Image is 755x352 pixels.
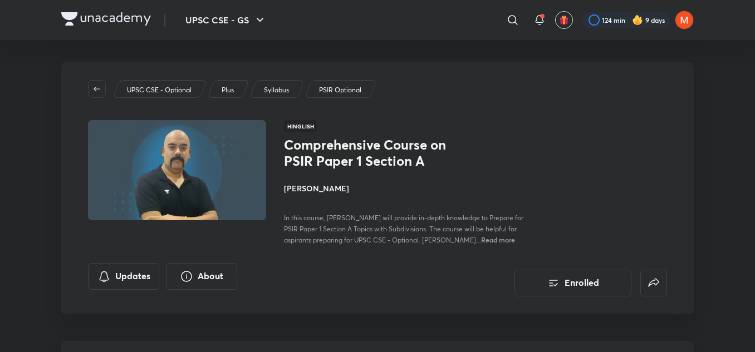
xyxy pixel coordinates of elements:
p: PSIR Optional [319,85,361,95]
button: About [166,263,237,290]
a: Syllabus [262,85,291,95]
a: UPSC CSE - Optional [125,85,194,95]
p: Plus [222,85,234,95]
p: Syllabus [264,85,289,95]
button: false [640,270,667,296]
a: Company Logo [61,12,151,28]
img: Thumbnail [86,119,268,221]
h1: Comprehensive Course on PSIR Paper 1 Section A [284,137,466,169]
button: Updates [88,263,159,290]
span: In this course, [PERSON_NAME] will provide in-depth knowledge to Prepare for PSIR Paper 1 Section... [284,214,523,244]
h4: [PERSON_NAME] [284,182,533,194]
a: Plus [220,85,236,95]
img: Company Logo [61,12,151,26]
a: PSIR Optional [317,85,364,95]
img: streak [632,14,643,26]
span: Read more [481,235,515,244]
img: Farhana Solanki [675,11,694,29]
button: UPSC CSE - GS [179,9,273,31]
span: Hinglish [284,120,317,132]
button: avatar [555,11,573,29]
img: avatar [559,15,569,25]
p: UPSC CSE - Optional [127,85,192,95]
button: Enrolled [514,270,631,296]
